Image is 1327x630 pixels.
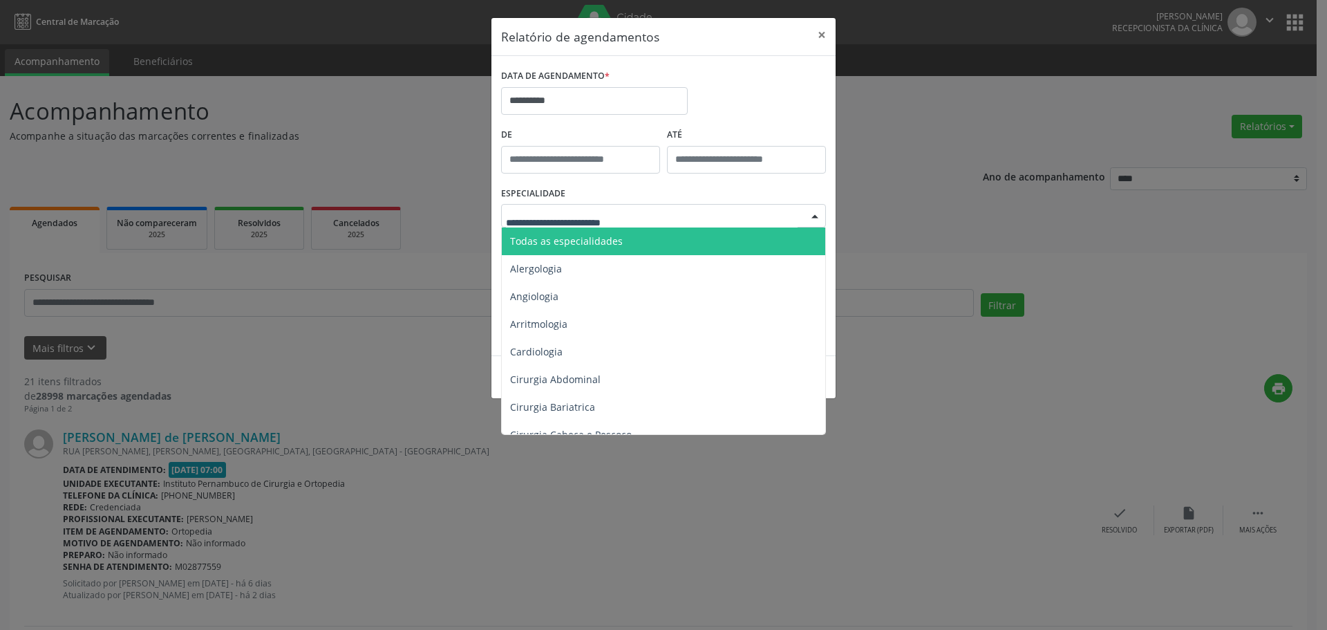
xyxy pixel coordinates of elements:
span: Cirurgia Cabeça e Pescoço [510,428,632,441]
label: De [501,124,660,146]
h5: Relatório de agendamentos [501,28,659,46]
span: Alergologia [510,262,562,275]
span: Cirurgia Abdominal [510,373,601,386]
span: Arritmologia [510,317,567,331]
span: Todas as especialidades [510,234,623,248]
label: ATÉ [667,124,826,146]
label: DATA DE AGENDAMENTO [501,66,610,87]
span: Angiologia [510,290,558,303]
span: Cirurgia Bariatrica [510,400,595,414]
span: Cardiologia [510,345,563,358]
button: Close [808,18,836,52]
label: ESPECIALIDADE [501,183,565,205]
